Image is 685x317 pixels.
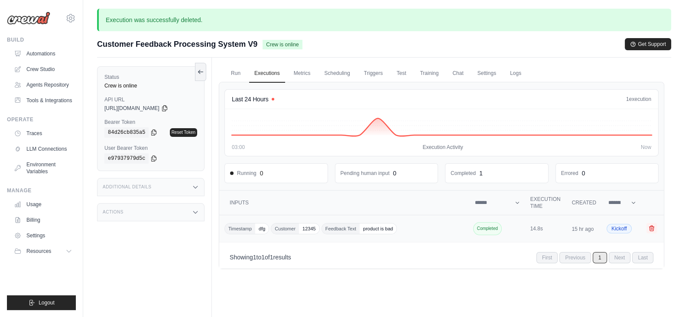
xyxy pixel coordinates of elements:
[322,223,360,234] span: Feedback Text
[97,9,671,31] p: Execution was successfully deleted.
[10,197,76,211] a: Usage
[447,65,468,83] a: Chat
[10,126,76,140] a: Traces
[26,248,51,255] span: Resources
[270,254,273,261] span: 1
[104,96,197,103] label: API URL
[289,65,316,83] a: Metrics
[219,191,664,268] section: Crew executions table
[626,96,651,103] div: execution
[7,187,76,194] div: Manage
[230,253,291,262] p: Showing to of results
[249,65,285,83] a: Executions
[219,191,470,215] th: Inputs
[530,225,562,232] div: 14.8s
[7,295,76,310] button: Logout
[170,128,197,137] a: Reset Token
[226,65,246,83] a: Run
[104,127,149,138] code: 84d26cb835a5
[536,252,558,263] span: First
[299,223,319,234] span: 12345
[261,254,265,261] span: 1
[10,47,76,61] a: Automations
[104,82,197,89] div: Crew is online
[7,36,76,43] div: Build
[472,65,501,83] a: Settings
[422,144,463,151] span: Execution Activity
[561,170,578,177] dd: Errored
[232,144,245,151] span: 03:00
[225,223,255,234] span: Timestamp
[609,252,631,263] span: Next
[104,105,159,112] span: [URL][DOMAIN_NAME]
[104,74,197,81] label: Status
[319,65,355,83] a: Scheduling
[10,213,76,227] a: Billing
[97,38,257,50] span: Customer Feedback Processing System V9
[341,170,390,177] dd: Pending human input
[593,252,607,263] span: 1
[103,184,151,190] h3: Additional Details
[230,170,256,177] span: Running
[360,223,396,234] span: product is bad
[479,169,483,178] div: 1
[7,12,50,25] img: Logo
[104,145,197,152] label: User Bearer Token
[359,65,388,83] a: Triggers
[10,94,76,107] a: Tools & Integrations
[39,299,55,306] span: Logout
[10,229,76,243] a: Settings
[391,65,411,83] a: Test
[104,119,197,126] label: Bearer Token
[626,96,629,102] span: 1
[7,116,76,123] div: Operate
[10,158,76,178] a: Environment Variables
[255,223,269,234] span: dfg
[473,222,502,235] span: Completed
[415,65,444,83] a: Training
[10,244,76,258] button: Resources
[607,224,632,233] span: Kickoff
[632,252,653,263] span: Last
[263,40,302,49] span: Crew is online
[582,169,585,178] div: 0
[572,226,594,232] time: 15 hr ago
[10,78,76,92] a: Agents Repository
[625,38,671,50] button: Get Support
[260,169,263,178] div: 0
[567,191,601,215] th: Created
[103,210,123,215] h3: Actions
[641,144,651,151] span: Now
[536,252,653,263] nav: Pagination
[10,62,76,76] a: Crew Studio
[451,170,476,177] dd: Completed
[271,223,299,234] span: Customer
[104,153,149,164] code: e97937979d5c
[393,169,396,178] div: 0
[505,65,526,83] a: Logs
[525,191,567,215] th: Execution Time
[559,252,591,263] span: Previous
[10,142,76,156] a: LLM Connections
[219,246,664,268] nav: Pagination
[253,254,256,261] span: 1
[232,95,268,104] h4: Last 24 Hours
